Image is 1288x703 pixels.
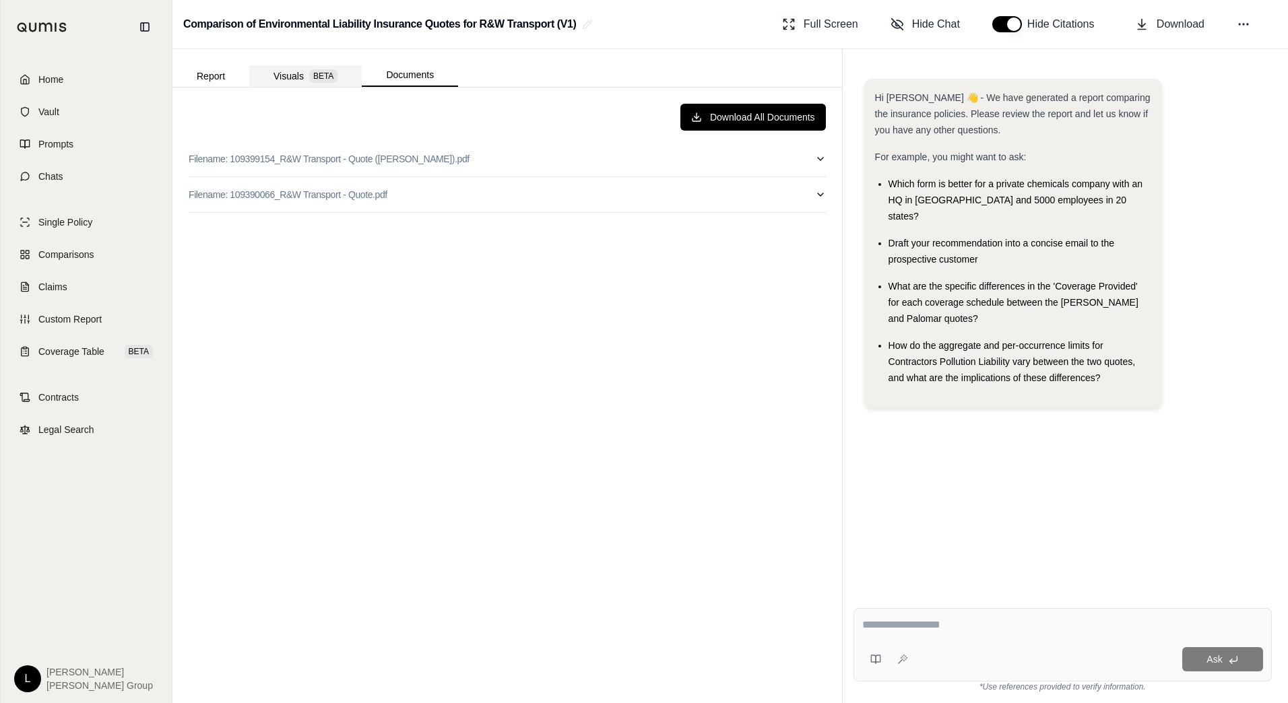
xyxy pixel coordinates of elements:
[9,337,164,366] a: Coverage TableBETA
[249,65,362,87] button: Visuals
[38,170,63,183] span: Chats
[46,665,153,679] span: [PERSON_NAME]
[889,238,1114,265] span: Draft your recommendation into a concise email to the prospective customer
[9,97,164,127] a: Vault
[125,345,153,358] span: BETA
[854,681,1272,692] div: *Use references provided to verify information.
[875,152,1027,162] span: For example, you might want to ask:
[9,162,164,191] a: Chats
[38,423,94,436] span: Legal Search
[183,12,577,36] h2: Comparison of Environmental Liability Insurance Quotes for R&W Transport (V1)
[9,65,164,94] a: Home
[38,280,67,294] span: Claims
[38,73,63,86] span: Home
[9,382,164,412] a: Contracts
[9,304,164,334] a: Custom Report
[777,11,864,38] button: Full Screen
[189,188,387,201] p: Filename: 109390066_R&W Transport - Quote.pdf
[38,105,59,119] span: Vault
[912,16,960,32] span: Hide Chat
[134,16,156,38] button: Collapse sidebar
[1157,16,1204,32] span: Download
[189,177,826,212] button: Filename: 109390066_R&W Transport - Quote.pdf
[1130,11,1210,38] button: Download
[38,345,104,358] span: Coverage Table
[362,64,458,87] button: Documents
[680,104,826,131] button: Download All Documents
[17,22,67,32] img: Qumis Logo
[38,137,73,151] span: Prompts
[889,178,1142,222] span: Which form is better for a private chemicals company with an HQ in [GEOGRAPHIC_DATA] and 5000 emp...
[1206,654,1222,665] span: Ask
[9,207,164,237] a: Single Policy
[46,679,153,692] span: [PERSON_NAME] Group
[9,415,164,444] a: Legal Search
[9,272,164,302] a: Claims
[309,69,337,83] span: BETA
[189,141,826,176] button: Filename: 109399154_R&W Transport - Quote ([PERSON_NAME]).pdf
[9,129,164,159] a: Prompts
[885,11,965,38] button: Hide Chat
[189,152,470,166] p: Filename: 109399154_R&W Transport - Quote ([PERSON_NAME]).pdf
[38,312,102,326] span: Custom Report
[889,281,1138,324] span: What are the specific differences in the 'Coverage Provided' for each coverage schedule between t...
[889,340,1136,383] span: How do the aggregate and per-occurrence limits for Contractors Pollution Liability vary between t...
[1182,647,1263,671] button: Ask
[14,665,41,692] div: L
[875,92,1151,135] span: Hi [PERSON_NAME] 👋 - We have generated a report comparing the insurance policies. Please review t...
[38,248,94,261] span: Comparisons
[38,391,79,404] span: Contracts
[172,65,249,87] button: Report
[1027,16,1103,32] span: Hide Citations
[38,215,92,229] span: Single Policy
[9,240,164,269] a: Comparisons
[804,16,858,32] span: Full Screen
